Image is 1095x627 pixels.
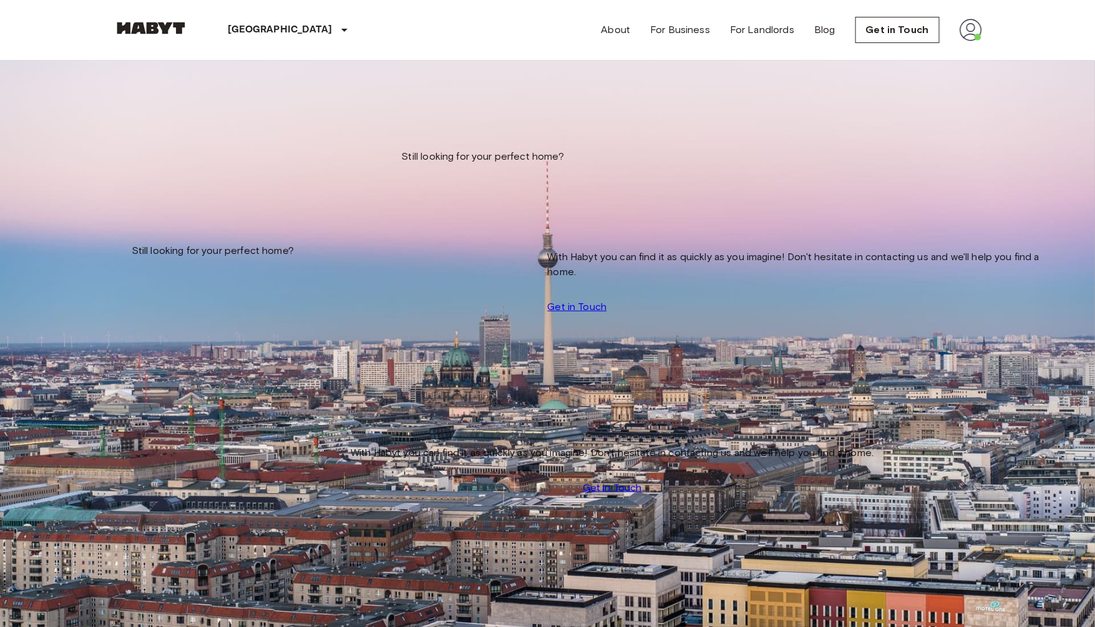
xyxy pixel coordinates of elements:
[402,149,564,164] span: Still looking for your perfect home?
[650,22,710,37] a: For Business
[351,445,874,460] span: With Habyt you can find it as quickly as you imagine! Don't hesitate in contacting us and we'll h...
[114,22,188,34] img: Habyt
[960,19,982,41] img: avatar
[601,22,631,37] a: About
[855,17,940,43] a: Get in Touch
[730,22,794,37] a: For Landlords
[583,480,642,495] a: Get in Touch
[228,22,333,37] p: [GEOGRAPHIC_DATA]
[814,22,835,37] a: Blog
